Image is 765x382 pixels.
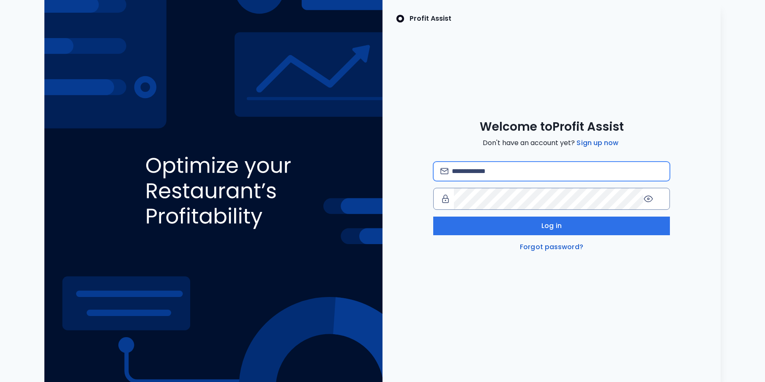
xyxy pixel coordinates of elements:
[440,168,448,174] img: email
[410,14,451,24] p: Profit Assist
[433,217,670,235] button: Log in
[480,119,624,135] span: Welcome to Profit Assist
[541,221,562,231] span: Log in
[518,242,585,252] a: Forgot password?
[483,138,620,148] span: Don't have an account yet?
[396,14,404,24] img: SpotOn Logo
[575,138,620,148] a: Sign up now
